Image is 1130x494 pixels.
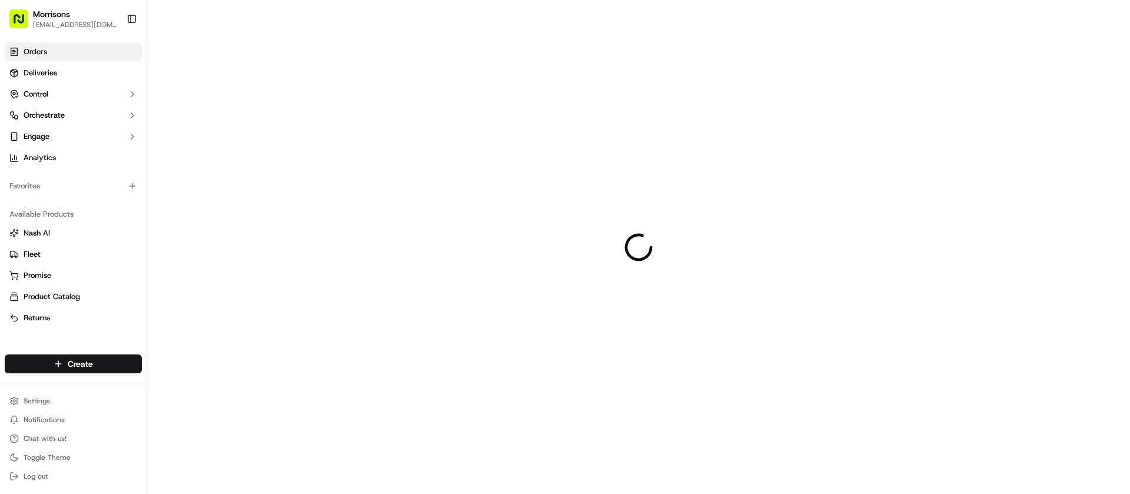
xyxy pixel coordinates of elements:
span: Analytics [24,152,56,163]
button: Morrisons [33,8,70,20]
span: Orchestrate [24,110,65,121]
p: Welcome 👋 [12,47,214,66]
span: Nash AI [24,228,50,238]
span: Log out [24,472,48,481]
button: Create [5,354,142,373]
img: Nash [12,12,35,35]
button: Toggle Theme [5,449,142,466]
span: Product Catalog [24,291,80,302]
button: Engage [5,127,142,146]
a: Promise [9,270,137,281]
button: Morrisons[EMAIL_ADDRESS][DOMAIN_NAME] [5,5,122,33]
input: Got a question? Start typing here... [31,76,212,88]
span: Knowledge Base [24,171,90,183]
button: [EMAIL_ADDRESS][DOMAIN_NAME] [33,20,117,29]
button: Control [5,85,142,104]
span: Settings [24,396,50,406]
div: Favorites [5,177,142,195]
span: Fleet [24,249,41,260]
a: Returns [9,313,137,323]
a: Product Catalog [9,291,137,302]
button: Notifications [5,412,142,428]
div: Start new chat [40,112,193,124]
span: Deliveries [24,68,57,78]
div: Available Products [5,205,142,224]
span: Engage [24,131,49,142]
span: Chat with us! [24,434,67,443]
button: Start new chat [200,116,214,130]
button: Nash AI [5,224,142,243]
button: Settings [5,393,142,409]
span: Returns [24,313,50,323]
span: Toggle Theme [24,453,71,462]
span: API Documentation [111,171,189,183]
span: Promise [24,270,51,281]
div: We're available if you need us! [40,124,149,134]
a: Powered byPylon [83,199,142,208]
button: Returns [5,309,142,327]
a: 💻API Documentation [95,166,194,187]
button: Fleet [5,245,142,264]
span: Create [68,358,93,370]
button: Product Catalog [5,287,142,306]
a: Orders [5,42,142,61]
span: Notifications [24,415,65,425]
a: 📗Knowledge Base [7,166,95,187]
button: Chat with us! [5,430,142,447]
a: Deliveries [5,64,142,82]
img: 1736555255976-a54dd68f-1ca7-489b-9aae-adbdc363a1c4 [12,112,33,134]
div: 📗 [12,172,21,181]
div: 💻 [99,172,109,181]
a: Fleet [9,249,137,260]
button: Promise [5,266,142,285]
button: Orchestrate [5,106,142,125]
a: Nash AI [9,228,137,238]
span: Control [24,89,48,100]
a: Analytics [5,148,142,167]
button: Log out [5,468,142,485]
span: Orders [24,47,47,57]
span: Pylon [117,200,142,208]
